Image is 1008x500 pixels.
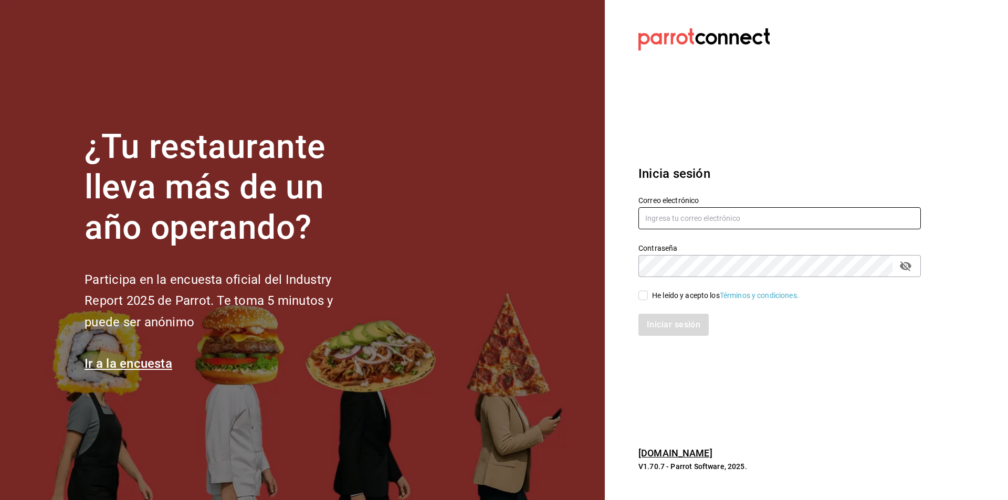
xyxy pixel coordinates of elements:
[638,207,921,229] input: Ingresa tu correo electrónico
[652,290,799,301] div: He leído y acepto los
[638,244,921,252] label: Contraseña
[85,127,368,248] h1: ¿Tu restaurante lleva más de un año operando?
[638,461,921,472] p: V1.70.7 - Parrot Software, 2025.
[85,269,368,333] h2: Participa en la encuesta oficial del Industry Report 2025 de Parrot. Te toma 5 minutos y puede se...
[85,356,172,371] a: Ir a la encuesta
[638,164,921,183] h3: Inicia sesión
[897,257,915,275] button: passwordField
[638,197,921,204] label: Correo electrónico
[720,291,799,300] a: Términos y condiciones.
[638,448,712,459] a: [DOMAIN_NAME]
